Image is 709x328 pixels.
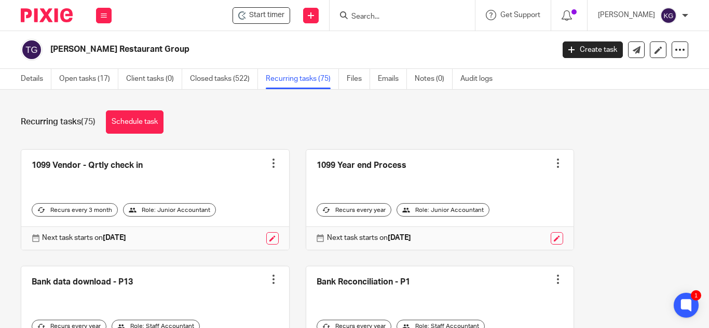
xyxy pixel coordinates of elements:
[500,11,540,19] span: Get Support
[81,118,96,126] span: (75)
[563,41,623,58] a: Create task
[388,234,411,241] strong: [DATE]
[327,233,411,243] p: Next task starts on
[21,39,43,61] img: svg%3E
[123,203,216,217] div: Role: Junior Accountant
[415,69,453,89] a: Notes (0)
[59,69,118,89] a: Open tasks (17)
[32,203,118,217] div: Recurs every 3 month
[350,12,444,22] input: Search
[249,10,284,21] span: Start timer
[317,203,391,217] div: Recurs every year
[126,69,182,89] a: Client tasks (0)
[233,7,290,24] div: Tucker Restaurant Group
[266,69,339,89] a: Recurring tasks (75)
[103,234,126,241] strong: [DATE]
[50,44,448,55] h2: [PERSON_NAME] Restaurant Group
[190,69,258,89] a: Closed tasks (522)
[21,117,96,127] h1: Recurring tasks
[397,203,489,217] div: Role: Junior Accountant
[691,290,701,301] div: 1
[378,69,407,89] a: Emails
[460,69,500,89] a: Audit logs
[21,69,51,89] a: Details
[106,110,163,134] a: Schedule task
[42,233,126,243] p: Next task starts on
[347,69,370,89] a: Files
[660,7,677,24] img: svg%3E
[21,8,73,22] img: Pixie
[598,10,655,20] p: [PERSON_NAME]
